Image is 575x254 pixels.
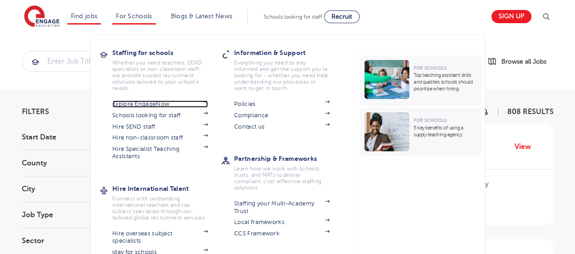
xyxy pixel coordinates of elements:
h3: City [22,185,122,193]
span: 808 RESULTS [507,108,554,116]
p: Learn how we work with schools, trusts, and MATs to deliver compliant, cost-effective staffing so... [234,165,330,191]
a: Browse all Jobs [488,56,554,67]
a: Hire SEND staff [112,123,208,130]
a: For SchoolsTop teaching assistant skills and qualities schools should prioritise when hiring [360,55,484,106]
p: Connect with outstanding international teachers and top subject specialists through our tailored ... [112,195,208,221]
a: CCS Framework [234,230,330,237]
h3: County [22,159,122,167]
h3: Sector [22,237,122,244]
span: Browse all Jobs [501,56,546,67]
a: Compliance [234,112,330,119]
p: Whether you need teachers, SEND specialists or non-classroom staff, we provide trusted recruitmen... [112,60,208,91]
span: Recruit [331,13,352,20]
h3: Information & Support [234,46,343,59]
a: Explore EngageNow [112,100,208,108]
span: Schools looking for staff [264,14,322,20]
h3: Hire International Talent [112,182,221,195]
a: Information & SupportEverything you need to stay informed and get the support you’re looking for ... [234,46,343,91]
h3: Start Date [22,134,122,141]
p: £190 per day [446,179,544,189]
a: Hire non-classroom staff [112,134,208,141]
a: Recruit [324,10,360,23]
a: Staffing your Multi-Academy Trust [234,200,330,215]
p: Long Term [446,196,544,207]
h3: Partnership & Frameworks [234,152,343,165]
a: Local frameworks [234,219,330,226]
div: Submit [22,51,453,72]
h3: Job Type [22,211,122,219]
a: Contact us [234,123,330,130]
a: Blogs & Latest News [171,13,233,20]
a: Staffing for schoolsWhether you need teachers, SEND specialists or non-classroom staff, we provid... [112,46,221,91]
h3: Staffing for schools [112,46,221,59]
a: Hire overseas subject specialists [112,230,208,245]
a: Hire International TalentConnect with outstanding international teachers and top subject speciali... [112,182,221,221]
a: Policies [234,100,330,108]
a: View [515,141,538,153]
img: Engage Education [24,5,60,28]
a: For Schools5 key benefits of using a supply teaching agency [360,108,484,156]
a: Hire Specialist Teaching Assistants [112,145,208,160]
p: 5 key benefits of using a supply teaching agency [414,125,477,138]
p: Top teaching assistant skills and qualities schools should prioritise when hiring [414,72,477,92]
p: Everything you need to stay informed and get the support you’re looking for - whether you need he... [234,60,330,91]
span: Filters [22,108,49,115]
span: For Schools [414,118,446,123]
a: Schools looking for staff [112,112,208,119]
span: For Schools [414,65,446,70]
a: Find jobs [71,13,98,20]
a: For Schools [116,13,152,20]
a: Partnership & FrameworksLearn how we work with schools, trusts, and MATs to deliver compliant, co... [234,152,343,191]
a: Sign up [491,10,531,23]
